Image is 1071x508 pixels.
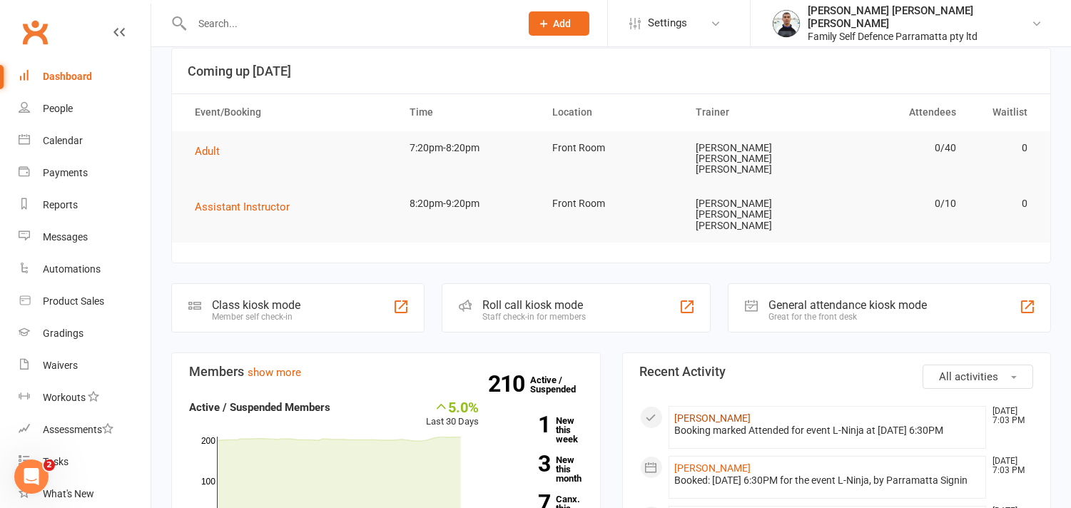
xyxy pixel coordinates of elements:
div: Automations [43,263,101,275]
a: Payments [19,157,151,189]
button: Add [529,11,589,36]
strong: 210 [489,373,531,395]
div: Calendar [43,135,83,146]
span: Settings [648,7,687,39]
button: All activities [923,365,1033,389]
div: Gradings [43,327,83,339]
div: Product Sales [43,295,104,307]
span: 2 [44,459,55,471]
time: [DATE] 7:03 PM [985,407,1032,425]
a: Reports [19,189,151,221]
h3: Coming up [DATE] [188,64,1035,78]
div: Booking marked Attended for event L-Ninja at [DATE] 6:30PM [675,425,980,437]
td: 0/40 [826,131,969,165]
a: Messages [19,221,151,253]
iframe: Intercom live chat [14,459,49,494]
a: [PERSON_NAME] [675,412,751,424]
a: Workouts [19,382,151,414]
a: 3New this month [500,455,582,483]
div: [PERSON_NAME] [PERSON_NAME] [PERSON_NAME] [808,4,1031,30]
div: Last 30 Days [426,399,479,430]
div: Dashboard [43,71,92,82]
img: thumb_image1668055740.png [772,9,801,38]
th: Event/Booking [182,94,397,131]
strong: Active / Suspended Members [189,401,330,414]
a: Tasks [19,446,151,478]
td: 0 [969,131,1040,165]
a: Waivers [19,350,151,382]
th: Waitlist [969,94,1040,131]
th: Time [397,94,540,131]
div: Booked: [DATE] 6:30PM for the event L-Ninja, by Parramatta Signin [675,474,980,487]
strong: 1 [500,414,550,435]
div: Member self check-in [212,312,300,322]
div: What's New [43,488,94,499]
input: Search... [188,14,510,34]
button: Adult [195,143,230,160]
td: Front Room [539,131,683,165]
td: 8:20pm-9:20pm [397,187,540,220]
div: Waivers [43,360,78,371]
span: Adult [195,145,220,158]
th: Trainer [683,94,826,131]
a: Calendar [19,125,151,157]
td: Front Room [539,187,683,220]
span: All activities [939,370,998,383]
th: Attendees [826,94,969,131]
td: 7:20pm-8:20pm [397,131,540,165]
a: Product Sales [19,285,151,317]
a: Clubworx [17,14,53,50]
strong: 3 [500,453,550,474]
div: General attendance kiosk mode [768,298,927,312]
div: Tasks [43,456,68,467]
a: Gradings [19,317,151,350]
div: Messages [43,231,88,243]
div: Staff check-in for members [482,312,586,322]
div: Class kiosk mode [212,298,300,312]
span: Add [554,18,572,29]
a: Dashboard [19,61,151,93]
td: 0/10 [826,187,969,220]
button: Assistant Instructor [195,198,300,215]
div: 5.0% [426,399,479,415]
a: 1New this week [500,416,582,444]
div: Roll call kiosk mode [482,298,586,312]
h3: Members [189,365,583,379]
div: Family Self Defence Parramatta pty ltd [808,30,1031,43]
span: Assistant Instructor [195,200,290,213]
div: Reports [43,199,78,210]
td: 0 [969,187,1040,220]
div: People [43,103,73,114]
td: [PERSON_NAME] [PERSON_NAME] [PERSON_NAME] [683,131,826,187]
h3: Recent Activity [640,365,1034,379]
a: Automations [19,253,151,285]
a: Assessments [19,414,151,446]
time: [DATE] 7:03 PM [985,457,1032,475]
a: 210Active / Suspended [531,365,594,405]
div: Payments [43,167,88,178]
a: show more [248,366,301,379]
th: Location [539,94,683,131]
td: [PERSON_NAME] [PERSON_NAME] [PERSON_NAME] [683,187,826,243]
div: Assessments [43,424,113,435]
div: Great for the front desk [768,312,927,322]
a: People [19,93,151,125]
div: Workouts [43,392,86,403]
a: [PERSON_NAME] [675,462,751,474]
